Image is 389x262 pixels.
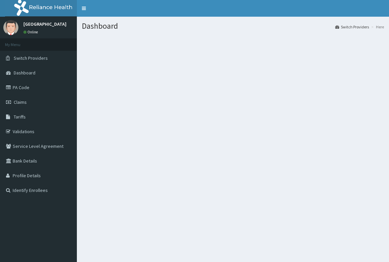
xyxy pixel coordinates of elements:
h1: Dashboard [82,22,384,30]
a: Switch Providers [335,24,369,30]
span: Claims [14,99,27,105]
a: Online [23,30,39,34]
span: Tariffs [14,114,26,120]
span: Switch Providers [14,55,48,61]
span: Dashboard [14,70,35,76]
p: [GEOGRAPHIC_DATA] [23,22,67,26]
li: Here [370,24,384,30]
img: User Image [3,20,18,35]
